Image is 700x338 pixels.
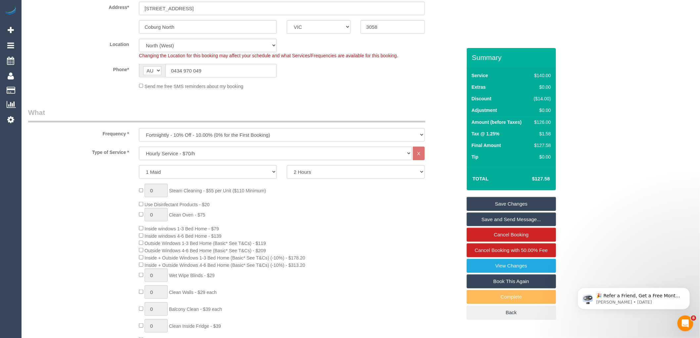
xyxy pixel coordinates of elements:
div: $140.00 [531,72,551,79]
legend: What [28,108,425,122]
h3: Summary [472,54,553,61]
span: Steam Cleaning - $55 per Unit ($110 Minimum) [169,188,266,193]
iframe: Intercom live chat [678,315,693,331]
div: $1.58 [531,130,551,137]
span: Balcony Clean - $39 each [169,307,222,312]
h4: $127.58 [512,176,550,182]
span: Inside + Outside Windows 4-6 Bed Home (Basic* See T&Cs) (-10%) - $313.20 [145,263,305,268]
span: Inside windows 4-6 Bed Home - $139 [145,233,222,239]
iframe: Intercom notifications message [568,274,700,320]
span: Changing the Location for this booking may affect your schedule and what Services/Frequencies are... [139,53,398,58]
input: Phone* [165,64,277,77]
a: Back [467,306,556,319]
input: Suburb* [139,20,277,34]
label: Phone* [23,64,134,73]
span: Clean Oven - $75 [169,212,205,217]
a: Cancel Booking [467,228,556,242]
span: Wet Wipe Blinds - $29 [169,273,215,278]
div: ($14.00) [531,95,551,102]
span: Outside Windows 1-3 Bed Home (Basic* See T&Cs) - $119 [145,241,266,246]
div: $127.58 [531,142,551,149]
span: Inside + Outside Windows 1-3 Bed Home (Basic* See T&Cs) (-10%) - $178.20 [145,255,305,261]
a: Book This Again [467,274,556,288]
label: Tax @ 1.25% [472,130,500,137]
a: Cancel Booking with 50.00% Fee [467,243,556,257]
input: Post Code* [361,20,424,34]
span: Clean Walls - $29 each [169,290,217,295]
span: Use Disinfectant Products - $20 [145,202,210,207]
div: $126.00 [531,119,551,125]
span: Cancel Booking with 50.00% Fee [475,247,548,253]
label: Extras [472,84,486,90]
span: Clean Inside Fridge - $39 [169,323,221,329]
label: Amount (before Taxes) [472,119,522,125]
a: Save and Send Message... [467,213,556,226]
p: Message from Ellie, sent 5d ago [29,25,114,31]
label: Address* [23,2,134,11]
label: Service [472,72,488,79]
div: $0.00 [531,107,551,114]
img: Automaid Logo [4,7,17,16]
strong: Total [473,176,489,181]
label: Frequency * [23,128,134,137]
label: Discount [472,95,492,102]
div: $0.00 [531,84,551,90]
label: Adjustment [472,107,497,114]
div: $0.00 [531,154,551,160]
span: Outside Windows 4-6 Bed Home (Basic* See T&Cs) - $209 [145,248,266,253]
a: View Changes [467,259,556,273]
span: 8 [691,315,696,321]
span: 🎉 Refer a Friend, Get a Free Month! 🎉 Love Automaid? Share the love! When you refer a friend who ... [29,19,113,90]
a: Save Changes [467,197,556,211]
label: Final Amount [472,142,501,149]
span: Inside windows 1-3 Bed Home - $79 [145,226,219,231]
label: Type of Service * [23,147,134,156]
label: Tip [472,154,479,160]
span: Send me free SMS reminders about my booking [145,83,243,89]
label: Location [23,39,134,48]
